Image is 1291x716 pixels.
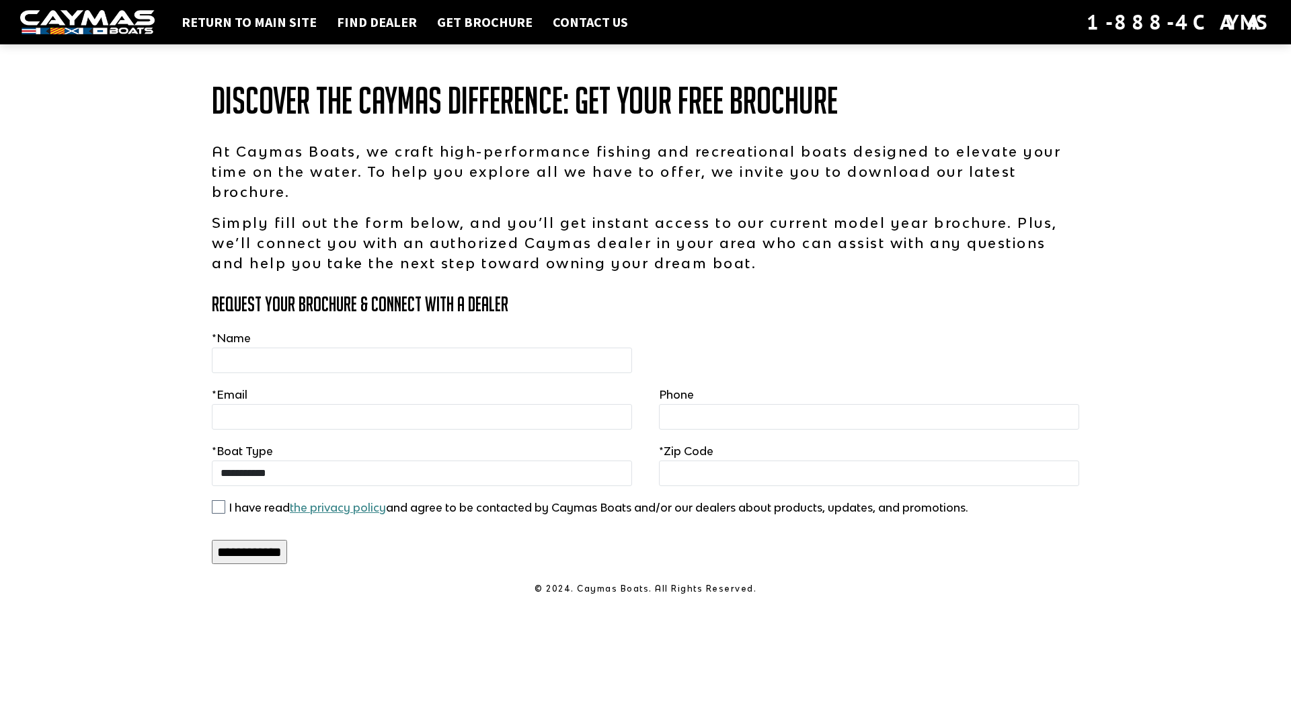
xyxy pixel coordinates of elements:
a: Return to main site [175,13,323,31]
label: Boat Type [212,443,273,459]
h3: Request Your Brochure & Connect with a Dealer [212,293,1079,315]
a: Get Brochure [430,13,539,31]
label: Name [212,330,251,346]
label: Email [212,387,247,403]
p: © 2024. Caymas Boats. All Rights Reserved. [212,583,1079,595]
p: Simply fill out the form below, and you’ll get instant access to our current model year brochure.... [212,212,1079,273]
label: Phone [659,387,694,403]
h1: Discover the Caymas Difference: Get Your Free Brochure [212,81,1079,121]
label: I have read and agree to be contacted by Caymas Boats and/or our dealers about products, updates,... [229,500,968,516]
a: Find Dealer [330,13,424,31]
p: At Caymas Boats, we craft high-performance fishing and recreational boats designed to elevate you... [212,141,1079,202]
a: the privacy policy [290,501,386,514]
div: 1-888-4CAYMAS [1087,7,1271,37]
a: Contact Us [546,13,635,31]
img: white-logo-c9c8dbefe5ff5ceceb0f0178aa75bf4bb51f6bca0971e226c86eb53dfe498488.png [20,10,155,35]
label: Zip Code [659,443,713,459]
